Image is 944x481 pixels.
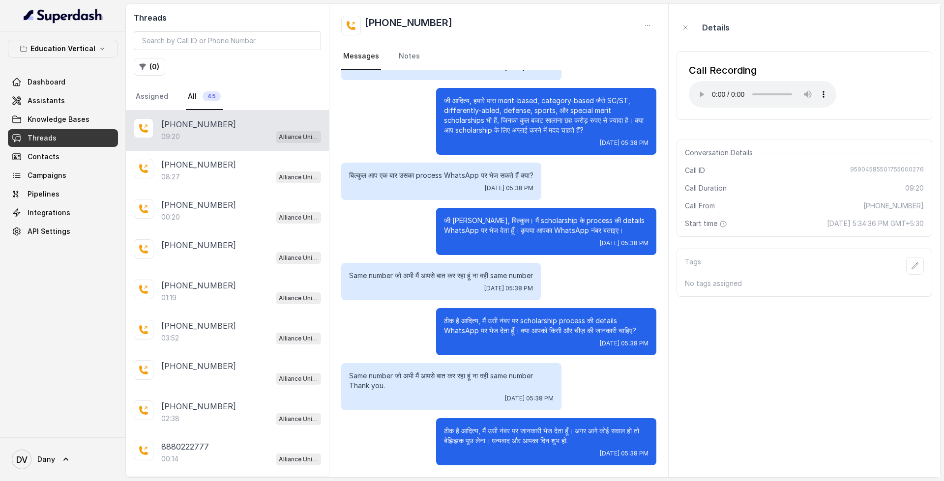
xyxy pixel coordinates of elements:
p: 02:38 [161,414,179,424]
span: Call Duration [685,183,727,193]
a: Integrations [8,204,118,222]
span: Start time [685,219,729,228]
span: [DATE] 05:38 PM [485,184,533,192]
span: Contacts [28,152,59,162]
a: Knowledge Bases [8,111,118,128]
nav: Tabs [341,43,656,70]
p: [PHONE_NUMBER] [161,320,236,332]
button: Education Vertical [8,40,118,57]
p: Alliance University - Outbound Call Assistant [279,414,318,424]
input: Search by Call ID or Phone Number [134,31,321,50]
a: API Settings [8,223,118,240]
a: Dashboard [8,73,118,91]
p: Alliance University - Outbound Call Assistant [279,253,318,263]
p: Alliance University - Outbound Call Assistant [279,213,318,223]
p: Alliance University - Outbound Call Assistant [279,334,318,343]
p: ठीक है आदित्य, मैं उसी नंबर पर scholarship process की details WhatsApp पर भेज देता हूँ। क्या आपको... [444,316,649,336]
span: [DATE] 05:38 PM [505,395,554,402]
a: Assigned [134,84,170,110]
p: Education Vertical [30,43,95,55]
p: 00:20 [161,212,180,222]
span: Knowledge Bases [28,114,89,124]
span: Dashboard [28,77,65,87]
span: [DATE] 05:38 PM [600,139,649,147]
span: [DATE] 05:38 PM [600,340,649,347]
p: Alliance University - Outbound Call Assistant [279,454,318,464]
a: Messages [341,43,381,70]
span: Campaigns [28,170,66,180]
h2: Threads [134,12,321,24]
p: [PHONE_NUMBER] [161,280,236,291]
a: Contacts [8,148,118,166]
span: 45 [203,91,221,101]
img: light.svg [24,8,103,24]
p: [PHONE_NUMBER] [161,360,236,372]
p: [PHONE_NUMBER] [161,199,236,211]
p: Tags [685,257,701,275]
span: Conversation Details [685,148,757,158]
p: Details [702,22,730,33]
p: Same number जो अभी मैं आपसे बात कर रहा हूं ना वही same number [349,271,533,281]
a: Notes [397,43,422,70]
span: 09:20 [905,183,924,193]
span: Call From [685,201,715,211]
p: [PHONE_NUMBER] [161,400,236,412]
a: All45 [186,84,223,110]
p: जी [PERSON_NAME], बिल्कुल। मैं scholarship के process की details WhatsApp पर भेज देता हूँ। कृपया ... [444,216,649,235]
p: [PHONE_NUMBER] [161,239,236,251]
p: जी आदित्य, हमारे पास merit-based, category-based जैसे SC/ST, differently-abled, defense, sports, ... [444,96,649,135]
nav: Tabs [134,84,321,110]
p: No tags assigned [685,279,924,288]
span: [DATE] 05:38 PM [484,284,533,292]
p: Alliance University - Outbound Call Assistant [279,172,318,182]
p: ठीक है आदित्य, मैं उसी नंबर पर जानकारी भेज देता हूँ। अगर आगे कोई सवाल हो तो बेझिझक पूछ लेना। धन्य... [444,426,649,446]
button: (0) [134,58,165,76]
p: 09:20 [161,132,180,141]
span: [PHONE_NUMBER] [863,201,924,211]
div: Call Recording [689,63,836,77]
a: Threads [8,129,118,147]
p: 01:19 [161,293,177,303]
span: Assistants [28,96,65,106]
audio: Your browser does not support the audio element. [689,81,836,108]
span: [DATE] 05:38 PM [600,450,649,457]
span: API Settings [28,226,70,236]
span: Threads [28,133,57,143]
span: Dany [37,454,55,464]
h2: [PHONE_NUMBER] [365,16,452,35]
p: Same number जो अभी मैं आपसे बात कर रहा हूं ना वही same number Thank you. [349,371,554,391]
p: [PHONE_NUMBER] [161,118,236,130]
a: Pipelines [8,185,118,203]
a: Assistants [8,92,118,110]
span: Pipelines [28,189,59,199]
span: Integrations [28,208,70,218]
p: 08:27 [161,172,180,182]
span: 95904585501755000276 [850,166,924,175]
a: Dany [8,446,118,473]
p: [PHONE_NUMBER] [161,159,236,170]
text: DV [16,454,28,465]
p: Alliance University - Outbound Call Assistant [279,374,318,384]
p: Alliance University - Outbound Call Assistant [279,132,318,142]
p: बिल्कुल आप एक बार उसका process WhatsApp पर भेज सकते हैं क्या? [349,170,533,180]
a: Campaigns [8,167,118,184]
span: [DATE] 05:38 PM [600,239,649,247]
span: Call ID [685,166,705,175]
p: 8880222777 [161,441,209,453]
p: 00:14 [161,454,178,464]
span: [DATE] 5:34:36 PM GMT+5:30 [827,219,924,228]
p: Alliance University - Outbound Call Assistant [279,293,318,303]
p: 03:52 [161,333,179,343]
